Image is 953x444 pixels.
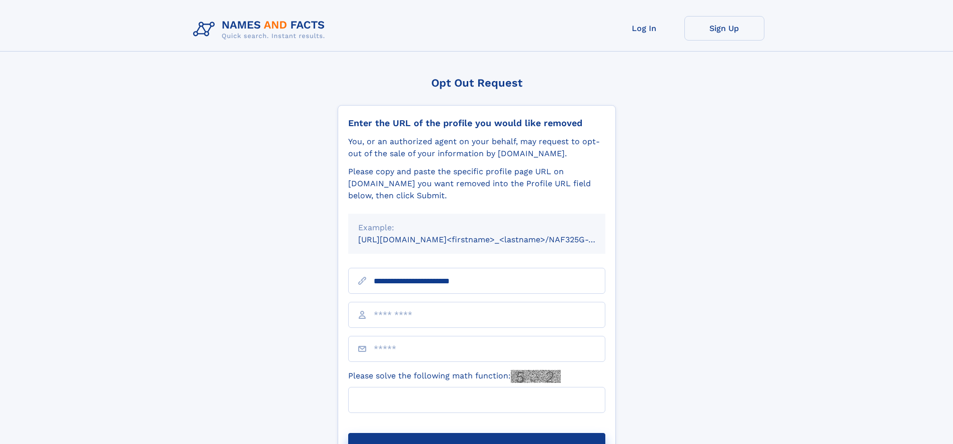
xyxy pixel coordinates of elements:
div: Enter the URL of the profile you would like removed [348,118,605,129]
label: Please solve the following math function: [348,370,561,383]
a: Sign Up [684,16,764,41]
div: Please copy and paste the specific profile page URL on [DOMAIN_NAME] you want removed into the Pr... [348,166,605,202]
div: Opt Out Request [338,77,616,89]
img: Logo Names and Facts [189,16,333,43]
small: [URL][DOMAIN_NAME]<firstname>_<lastname>/NAF325G-xxxxxxxx [358,235,624,244]
div: You, or an authorized agent on your behalf, may request to opt-out of the sale of your informatio... [348,136,605,160]
div: Example: [358,222,595,234]
a: Log In [604,16,684,41]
